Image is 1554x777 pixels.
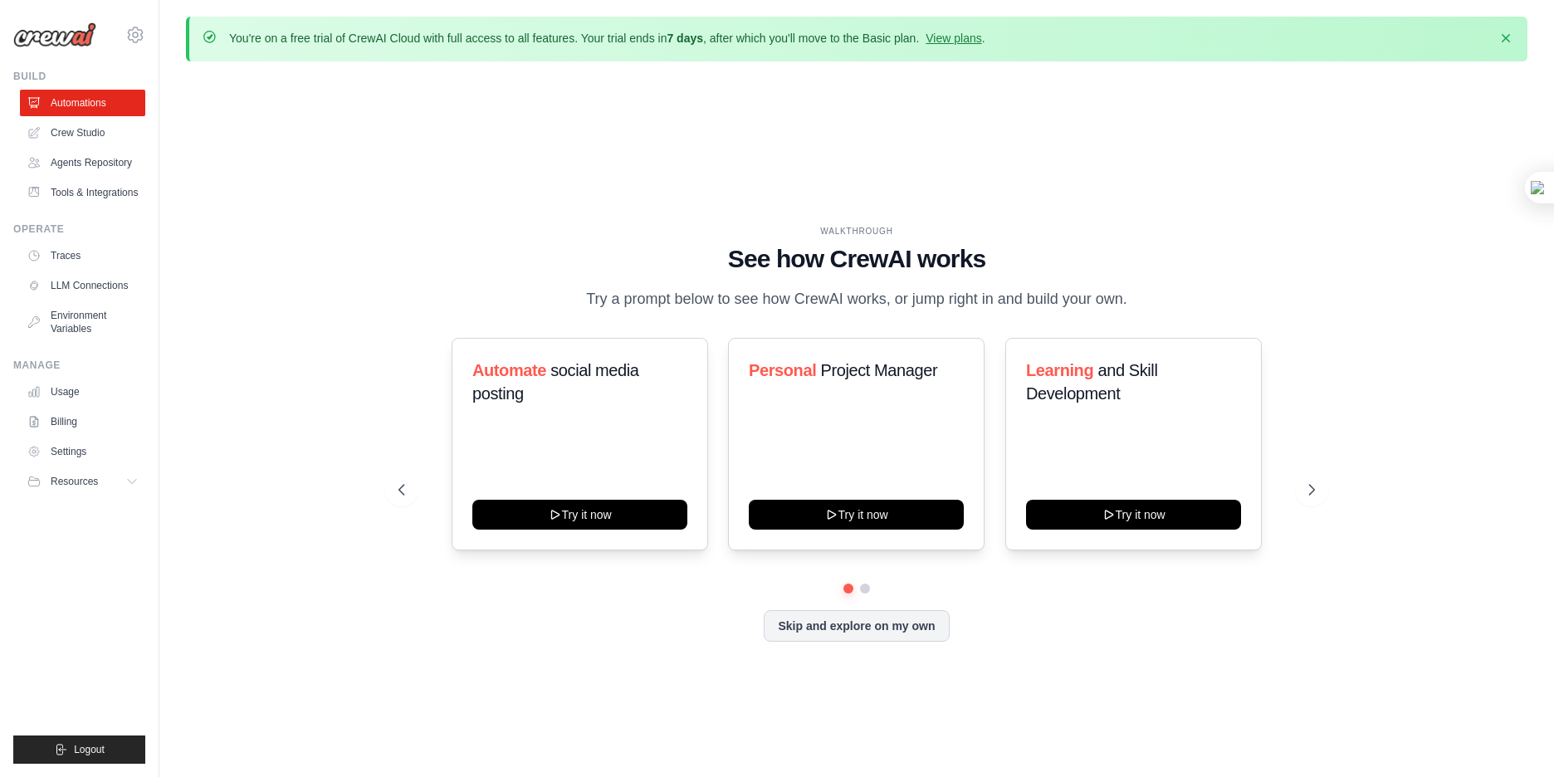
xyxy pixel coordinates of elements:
a: Tools & Integrations [20,179,145,206]
span: Learning [1026,361,1093,379]
a: Traces [20,242,145,269]
button: Try it now [1026,500,1241,530]
span: Project Manager [821,361,938,379]
iframe: Chat Widget [1471,697,1554,777]
p: You're on a free trial of CrewAI Cloud with full access to all features. Your trial ends in , aft... [229,30,985,46]
span: Logout [74,743,105,756]
span: social media posting [472,361,639,403]
a: Crew Studio [20,120,145,146]
span: and Skill Development [1026,361,1157,403]
a: View plans [926,32,981,45]
button: Try it now [472,500,687,530]
p: Try a prompt below to see how CrewAI works, or jump right in and build your own. [578,287,1136,311]
a: Agents Repository [20,149,145,176]
div: WALKTHROUGH [398,225,1315,237]
a: Settings [20,438,145,465]
button: Resources [20,468,145,495]
a: Billing [20,408,145,435]
span: Automate [472,361,546,379]
span: Resources [51,475,98,488]
button: Skip and explore on my own [764,610,949,642]
a: LLM Connections [20,272,145,299]
div: Operate [13,222,145,236]
strong: 7 days [667,32,703,45]
a: Environment Variables [20,302,145,342]
img: Logo [13,22,96,47]
div: Build [13,70,145,83]
h1: See how CrewAI works [398,244,1315,274]
div: Manage [13,359,145,372]
span: Personal [749,361,816,379]
a: Automations [20,90,145,116]
button: Try it now [749,500,964,530]
a: Usage [20,379,145,405]
button: Logout [13,735,145,764]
